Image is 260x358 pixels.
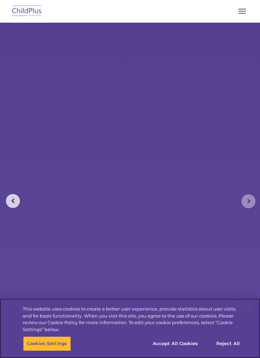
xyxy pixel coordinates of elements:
[206,336,250,351] button: Reject All
[241,302,257,318] button: Close
[149,336,202,351] button: Accept All Cookies
[10,3,43,20] img: ChildPlus by Procare Solutions
[112,40,133,46] span: Last name
[23,336,71,351] button: Cookies Settings
[23,306,241,333] div: This website uses cookies to create a better user experience, provide statistics about user visit...
[112,69,142,74] span: Phone number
